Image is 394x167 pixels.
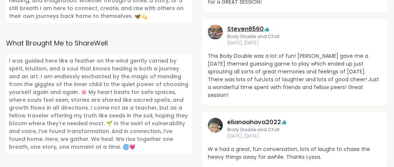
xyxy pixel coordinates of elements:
label: What Brought Me to ShareWell [6,38,193,48]
span: [DATE], [DATE] [227,133,362,139]
a: Steven6560 [208,25,223,46]
span: Body Double and Chat [227,127,362,133]
span: This Body Double was a lot of fun! [PERSON_NAME] gave me a [DATE] themed guessing game to play wh... [208,52,382,99]
a: elianaahava2022 [208,118,223,139]
span: [DATE], [DATE] [227,40,362,46]
a: Steven6560 [227,25,264,34]
a: elianaahava2022 [227,118,281,127]
img: Steven6560 [208,25,223,40]
img: elianaahava2022 [208,118,223,133]
span: W e had a great, fun conversation, lots of laughs to chase the heavy things away for awhile. Than... [208,145,382,161]
span: I was guided here like a feather on the wind gently carried by spirit, intuition, and a soul that... [6,54,193,154]
span: Body Double and Chat [227,34,362,40]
